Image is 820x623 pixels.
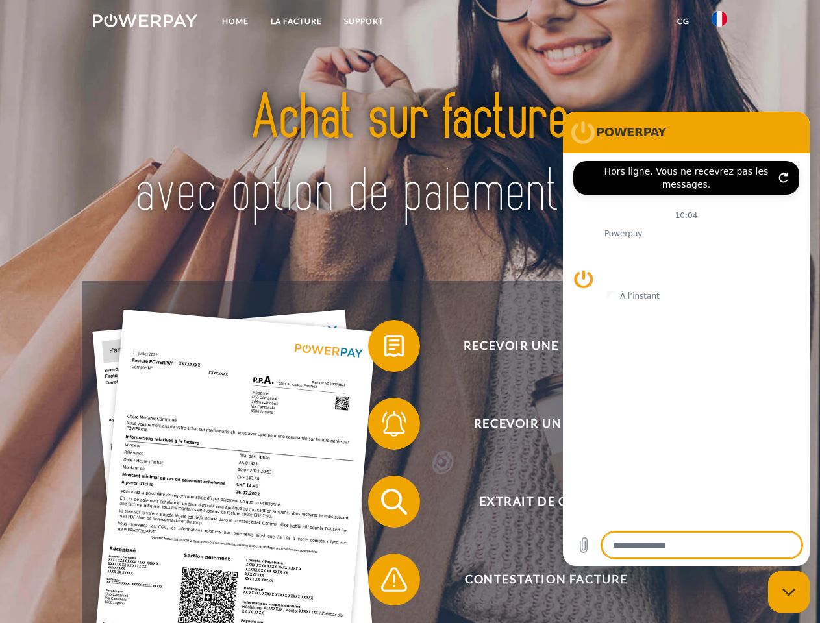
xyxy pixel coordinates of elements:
button: Extrait de compte [368,476,706,528]
iframe: Fenêtre de messagerie [563,112,810,566]
iframe: Bouton de lancement de la fenêtre de messagerie, conversation en cours [768,571,810,613]
img: logo-powerpay-white.svg [93,14,197,27]
span: Extrait de compte [387,476,705,528]
button: Recevoir une facture ? [368,320,706,372]
span: Recevoir une facture ? [387,320,705,372]
img: qb_bell.svg [378,408,410,440]
img: fr [712,11,727,27]
img: qb_warning.svg [378,563,410,596]
img: title-powerpay_fr.svg [124,62,696,249]
a: CG [666,10,701,33]
span: Recevoir un rappel? [387,398,705,450]
a: Home [211,10,260,33]
img: qb_search.svg [378,485,410,518]
button: Contestation Facture [368,554,706,605]
a: LA FACTURE [260,10,333,33]
button: Recevoir un rappel? [368,398,706,450]
img: qb_bill.svg [378,330,410,362]
span: Contestation Facture [387,554,705,605]
a: Support [333,10,395,33]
